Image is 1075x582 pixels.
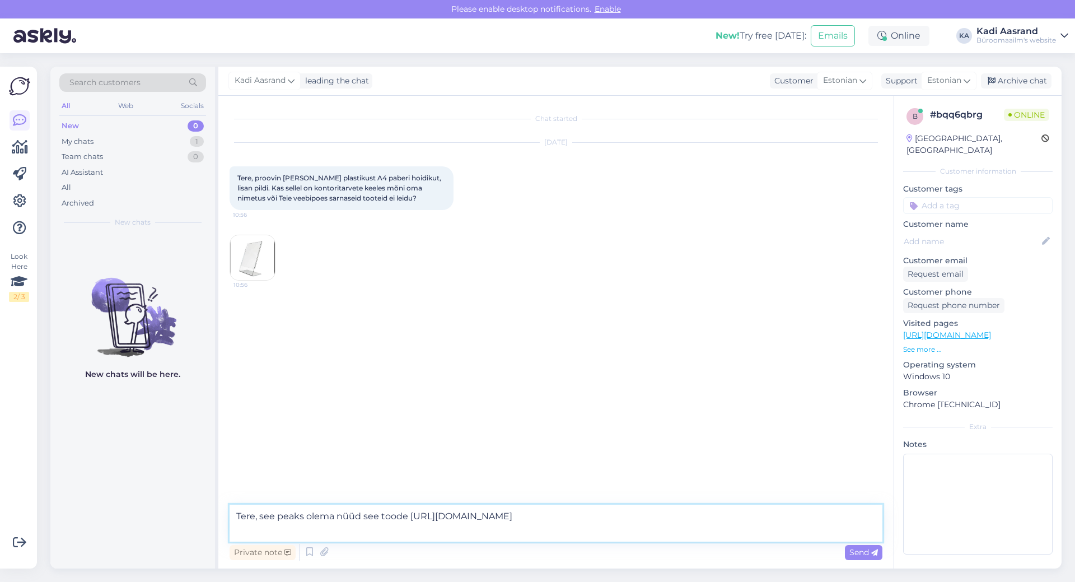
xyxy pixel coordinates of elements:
[301,75,369,87] div: leading the chat
[230,137,882,147] div: [DATE]
[62,198,94,209] div: Archived
[903,267,968,282] div: Request email
[903,422,1053,432] div: Extra
[237,174,443,202] span: Tere, proovin [PERSON_NAME] plastikust A4 paberi hoidikut, lisan pildi. Kas sellel on kontoritarv...
[849,547,878,557] span: Send
[903,197,1053,214] input: Add a tag
[716,29,806,43] div: Try free [DATE]:
[230,235,275,280] img: Attachment
[50,258,215,358] img: No chats
[9,292,29,302] div: 2 / 3
[230,114,882,124] div: Chat started
[823,75,857,87] span: Estonian
[868,26,929,46] div: Online
[179,99,206,113] div: Socials
[904,235,1040,248] input: Add name
[69,77,141,89] span: Search customers
[903,359,1053,371] p: Operating system
[930,108,1004,122] div: # bqq6qbrg
[233,281,275,289] span: 10:56
[903,387,1053,399] p: Browser
[906,133,1041,156] div: [GEOGRAPHIC_DATA], [GEOGRAPHIC_DATA]
[591,4,624,14] span: Enable
[59,99,72,113] div: All
[190,136,204,147] div: 1
[976,36,1056,45] div: Büroomaailm's website
[903,255,1053,267] p: Customer email
[903,318,1053,329] p: Visited pages
[230,545,296,560] div: Private note
[9,252,29,302] div: Look Here
[903,371,1053,383] p: Windows 10
[927,75,961,87] span: Estonian
[981,73,1051,89] div: Archive chat
[116,99,135,113] div: Web
[62,182,71,193] div: All
[903,298,1004,313] div: Request phone number
[903,330,991,340] a: [URL][DOMAIN_NAME]
[903,439,1053,450] p: Notes
[115,217,151,227] span: New chats
[903,344,1053,355] p: See more ...
[1004,109,1049,121] span: Online
[62,136,94,147] div: My chats
[62,120,79,132] div: New
[9,76,30,97] img: Askly Logo
[976,27,1068,45] a: Kadi AasrandBüroomaailm's website
[976,27,1056,36] div: Kadi Aasrand
[235,75,286,87] span: Kadi Aasrand
[230,505,882,542] textarea: Tere, see peaks olema nüüd see toode [URL][DOMAIN_NAME]
[233,211,275,219] span: 10:56
[811,25,855,46] button: Emails
[913,112,918,120] span: b
[62,167,103,178] div: AI Assistant
[770,75,814,87] div: Customer
[188,120,204,132] div: 0
[188,151,204,162] div: 0
[85,369,180,380] p: New chats will be here.
[881,75,918,87] div: Support
[903,399,1053,411] p: Chrome [TECHNICAL_ID]
[903,218,1053,230] p: Customer name
[62,151,103,162] div: Team chats
[716,30,740,41] b: New!
[903,183,1053,195] p: Customer tags
[956,28,972,44] div: KA
[903,286,1053,298] p: Customer phone
[903,166,1053,176] div: Customer information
